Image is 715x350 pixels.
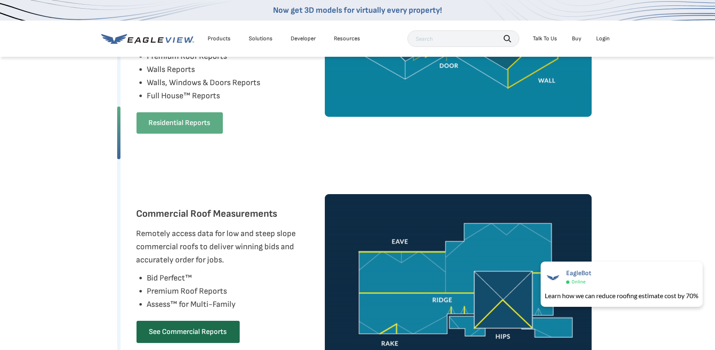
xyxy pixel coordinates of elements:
[147,285,236,298] li: Premium Roof Reports
[545,291,699,301] div: Learn how we can reduce roofing estimate cost by 70%
[137,207,278,220] h3: Commercial Roof Measurements
[137,321,240,343] a: See Commercial Reports
[334,35,361,42] div: Resources
[533,35,558,42] div: Talk To Us
[407,30,519,47] input: Search
[597,35,610,42] div: Login
[291,35,316,42] a: Developer
[208,35,231,42] div: Products
[566,269,591,277] span: EagleBot
[147,63,261,76] li: Walls Reports
[545,269,561,286] img: EagleBot
[572,35,582,42] a: Buy
[137,227,305,267] p: Remotely access data for low and steep slope commercial roofs to deliver winning bids and accurat...
[147,89,261,102] li: Full House™ Reports
[147,271,236,285] li: Bid Perfect™
[249,35,273,42] div: Solutions
[137,112,223,134] a: Residential Reports
[147,76,261,89] li: Walls, Windows & Doors Reports
[147,298,236,311] li: Assess™ for Multi-Family
[572,279,585,285] span: Online
[273,5,442,15] a: Now get 3D models for virtually every property!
